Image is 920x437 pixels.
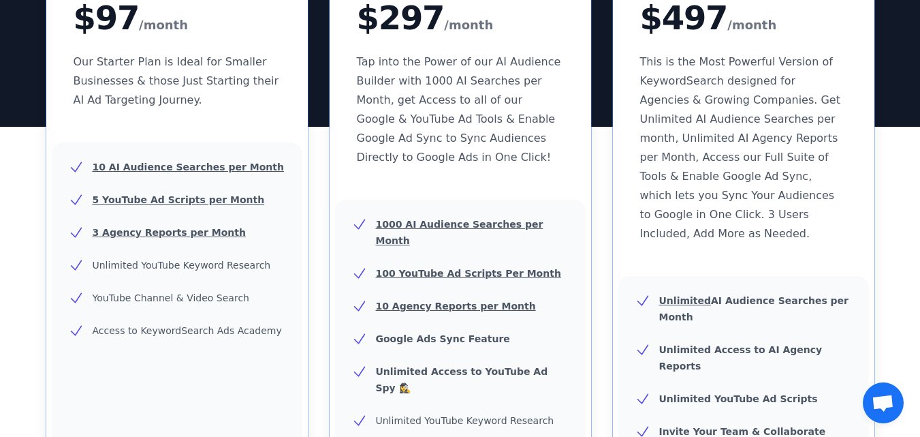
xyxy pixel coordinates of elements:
b: Unlimited Access to AI Agency Reports [659,344,823,372]
b: Invite Your Team & Collaborate [659,426,826,437]
span: /month [727,14,776,36]
u: 10 AI Audience Searches per Month [93,162,284,172]
div: $ 497 [640,1,847,36]
b: Unlimited YouTube Ad Scripts [659,393,818,404]
span: Access to KeywordSearch Ads Academy [93,325,282,336]
b: AI Audience Searches per Month [659,295,849,322]
span: Unlimited YouTube Keyword Research [376,415,554,426]
span: /month [139,14,188,36]
u: 1000 AI Audience Searches per Month [376,219,543,246]
u: 3 Agency Reports per Month [93,227,246,238]
u: 5 YouTube Ad Scripts per Month [93,194,265,205]
span: This is the Most Powerful Version of KeywordSearch designed for Agencies & Growing Companies. Get... [640,55,840,240]
span: YouTube Channel & Video Search [93,292,249,303]
b: Unlimited Access to YouTube Ad Spy 🕵️‍♀️ [376,366,548,393]
div: $ 97 [74,1,281,36]
div: $ 297 [357,1,564,36]
u: Unlimited [659,295,712,306]
b: Google Ads Sync Feature [376,333,510,344]
span: Unlimited YouTube Keyword Research [93,260,271,271]
span: /month [444,14,493,36]
a: Open chat [863,382,904,423]
u: 100 YouTube Ad Scripts Per Month [376,268,561,279]
span: Tap into the Power of our AI Audience Builder with 1000 AI Searches per Month, get Access to all ... [357,55,561,164]
span: Our Starter Plan is Ideal for Smaller Businesses & those Just Starting their AI Ad Targeting Jour... [74,55,279,106]
u: 10 Agency Reports per Month [376,301,536,312]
